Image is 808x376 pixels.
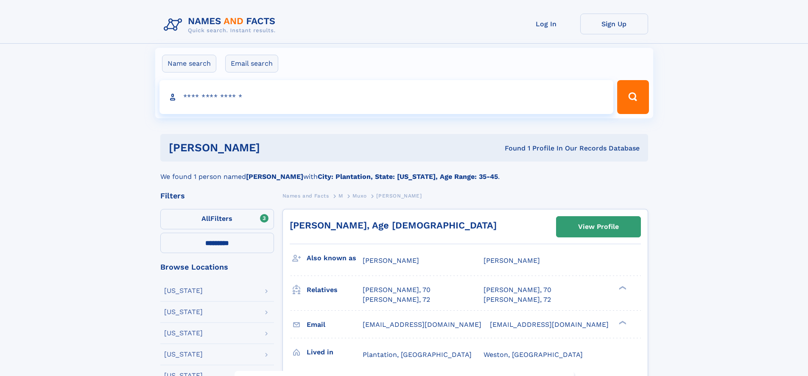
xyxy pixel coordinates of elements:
[580,14,648,34] a: Sign Up
[159,80,614,114] input: search input
[617,285,627,291] div: ❯
[162,55,216,72] label: Name search
[363,351,472,359] span: Plantation, [GEOGRAPHIC_DATA]
[201,214,210,223] span: All
[290,220,497,231] a: [PERSON_NAME], Age [DEMOGRAPHIC_DATA]
[282,190,329,201] a: Names and Facts
[164,309,203,315] div: [US_STATE]
[484,351,583,359] span: Weston, [GEOGRAPHIC_DATA]
[556,217,640,237] a: View Profile
[307,283,363,297] h3: Relatives
[352,193,366,199] span: Muxo
[160,162,648,182] div: We found 1 person named with .
[578,217,619,237] div: View Profile
[512,14,580,34] a: Log In
[160,14,282,36] img: Logo Names and Facts
[363,256,419,265] span: [PERSON_NAME]
[338,193,343,199] span: M
[617,320,627,325] div: ❯
[363,295,430,304] a: [PERSON_NAME], 72
[164,287,203,294] div: [US_STATE]
[160,263,274,271] div: Browse Locations
[318,173,498,181] b: City: Plantation, State: [US_STATE], Age Range: 35-45
[160,192,274,200] div: Filters
[376,193,422,199] span: [PERSON_NAME]
[164,351,203,358] div: [US_STATE]
[246,173,303,181] b: [PERSON_NAME]
[490,320,609,329] span: [EMAIL_ADDRESS][DOMAIN_NAME]
[484,256,540,265] span: [PERSON_NAME]
[382,144,640,153] div: Found 1 Profile In Our Records Database
[307,345,363,359] h3: Lived in
[484,285,551,295] a: [PERSON_NAME], 70
[338,190,343,201] a: M
[363,320,481,329] span: [EMAIL_ADDRESS][DOMAIN_NAME]
[225,55,278,72] label: Email search
[484,295,551,304] a: [PERSON_NAME], 72
[617,80,649,114] button: Search Button
[307,318,363,332] h3: Email
[307,251,363,265] h3: Also known as
[352,190,366,201] a: Muxo
[164,330,203,337] div: [US_STATE]
[160,209,274,229] label: Filters
[169,142,383,153] h1: [PERSON_NAME]
[363,285,431,295] a: [PERSON_NAME], 70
